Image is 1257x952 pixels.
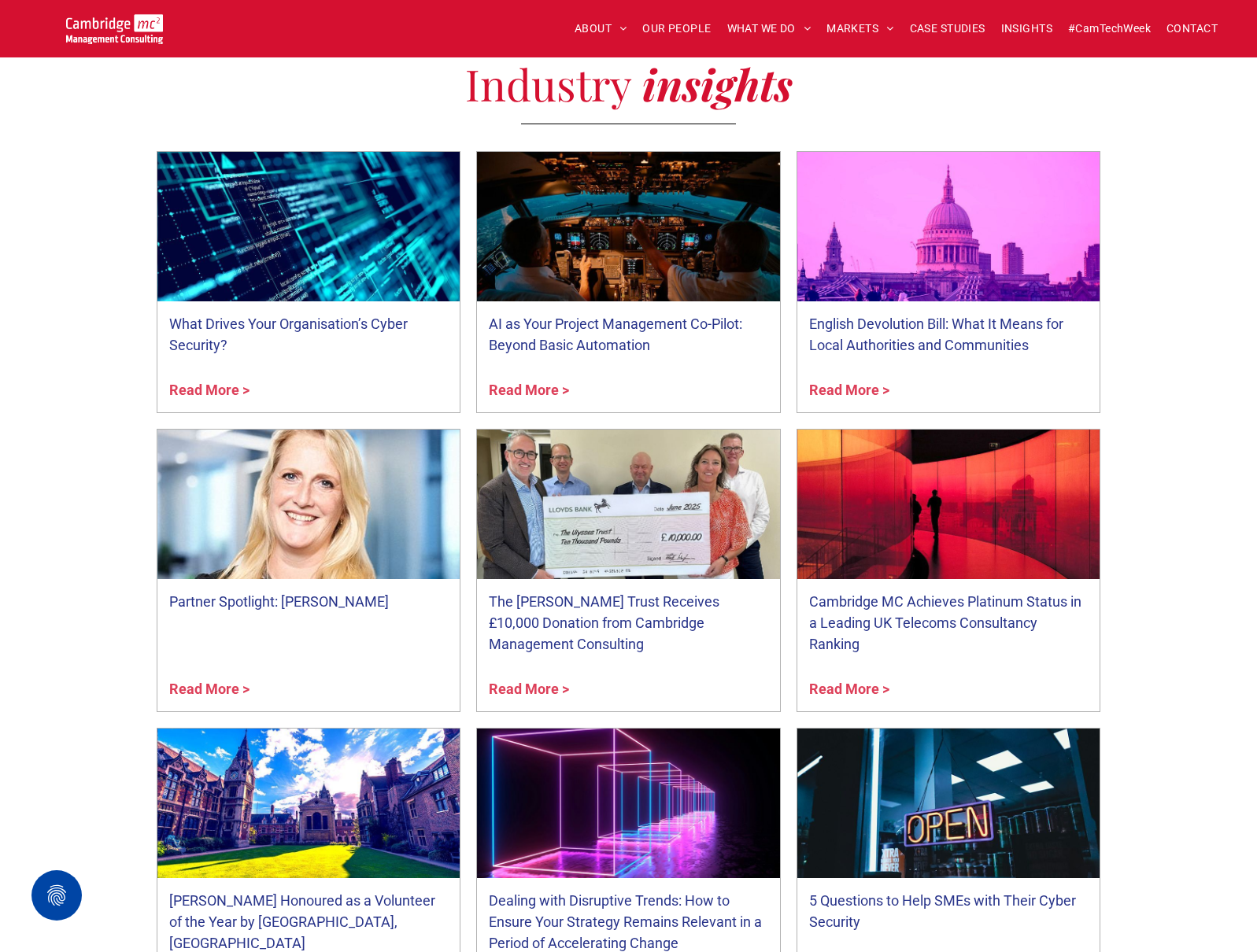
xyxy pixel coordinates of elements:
[465,54,632,113] span: Industry
[157,152,460,301] a: A modern office building on a wireframe floor with lava raining from the sky in the background
[489,678,768,699] a: Read More >
[66,14,163,44] img: Cambridge MC Logo
[489,591,768,655] a: The [PERSON_NAME] Trust Receives £10,000 Donation from Cambridge Management Consulting
[809,678,1089,699] a: Read More >
[797,430,1100,579] a: Long curving glass walkway looking out on a city. Image has a deep red tint and high contrast
[719,17,819,41] a: WHAT WE DO
[797,729,1100,878] a: Neon 'Open' sign in business window
[477,729,780,878] a: A series of neon cubes in a line
[169,591,449,612] a: Partner Spotlight: [PERSON_NAME]
[169,678,449,699] a: Read More >
[157,430,460,579] a: A woman with long blonde hair is smiling at the camera. She is wearing a black top and a silver n...
[1060,17,1159,41] a: #CamTechWeek
[489,379,768,400] a: Read More >
[169,313,449,356] a: What Drives Your Organisation’s Cyber Security?
[489,313,768,356] a: AI as Your Project Management Co-Pilot: Beyond Basic Automation
[567,17,635,41] a: ABOUT
[809,313,1089,356] a: English Devolution Bill: What It Means for Local Authorities and Communities
[809,591,1089,655] a: Cambridge MC Achieves Platinum Status in a Leading UK Telecoms Consultancy Ranking
[169,379,449,400] a: Read More >
[642,54,793,113] span: insights
[809,379,1089,400] a: Read More >
[477,430,780,579] a: Cambridge MC Falklands team standing with Polly Marsh, CEO of the Ulysses Trust, holding a cheque
[819,17,901,41] a: MARKETS
[1159,17,1226,41] a: CONTACT
[477,152,780,301] a: AI co-pilot
[809,890,1089,932] a: 5 Questions to Help SMEs with Their Cyber Security
[797,152,1100,301] a: St Pauls Cathedral
[902,17,993,41] a: CASE STUDIES
[66,17,163,33] a: Your Business Transformed | Cambridge Management Consulting
[157,729,460,878] a: Wide angle photo of Pemrboke College on a sunny day
[634,17,719,41] a: OUR PEOPLE
[993,17,1060,41] a: INSIGHTS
